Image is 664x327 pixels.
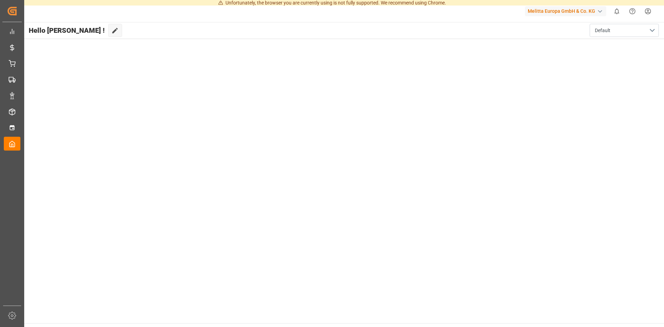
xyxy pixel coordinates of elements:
[590,24,659,37] button: open menu
[525,4,609,18] button: Melitta Europa GmbH & Co. KG
[525,6,606,16] div: Melitta Europa GmbH & Co. KG
[625,3,640,19] button: Help Center
[595,27,610,34] span: Default
[29,24,105,37] span: Hello [PERSON_NAME] !
[609,3,625,19] button: show 0 new notifications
